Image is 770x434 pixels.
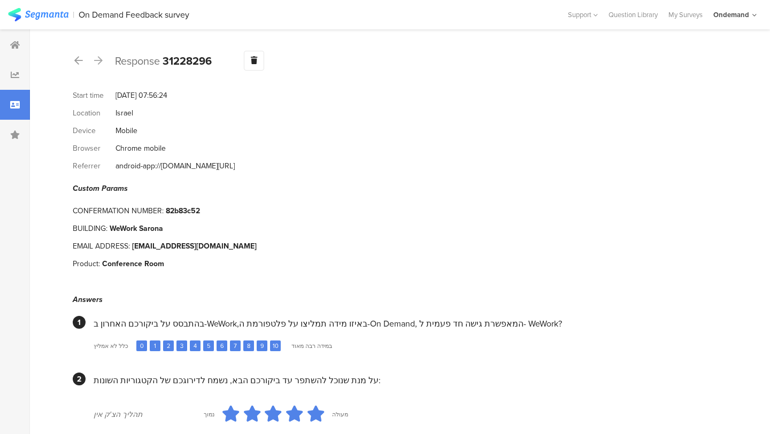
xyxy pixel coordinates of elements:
div: 9 [257,340,267,351]
div: 6 [217,340,227,351]
div: Conference Room [102,258,164,269]
b: 31228296 [163,53,212,69]
div: כלל לא אמליץ [94,342,128,350]
div: [DATE] 07:56:24 [115,90,167,101]
div: Product: [73,258,102,269]
div: 1 [150,340,160,351]
div: 2 [163,340,174,351]
div: [EMAIL_ADDRESS][DOMAIN_NAME] [132,241,257,252]
div: Referrer [73,160,115,172]
div: בהתבסס על ביקורכם האחרון ב-WeWork,באיזו מידה תמליצו על פלטפורמת ה-On Demand, המאפשרת גישה חד פעמי... [94,317,719,330]
div: 2 [73,373,86,385]
div: Mobile [115,125,137,136]
div: 7 [230,340,241,351]
div: Start time [73,90,115,101]
img: segmanta logo [8,8,68,21]
div: WeWork Sarona [110,223,163,234]
div: 5 [203,340,214,351]
a: My Surveys [663,10,708,20]
div: On Demand Feedback survey [79,10,189,20]
div: במידה רבה מאוד [291,342,332,350]
div: Answers [73,294,719,305]
div: Ondemand [713,10,749,20]
div: EMAIL ADDRESS: [73,241,132,252]
div: 0 [136,340,147,351]
div: 4 [190,340,201,351]
div: 8 [243,340,254,351]
div: Israel [115,107,133,119]
div: 1 [73,316,86,329]
div: 3 [176,340,187,351]
div: על מנת שנוכל להשתפר עד ביקורכם הבא, נשמח לדירוגכם של הקטגוריות השונות: [94,374,719,386]
div: Chrome mobile [115,143,166,154]
div: מעולה [332,410,348,418]
div: Location [73,107,115,119]
div: 10 [270,340,281,351]
div: נמוך [204,410,214,418]
div: CONFERMATION NUMBER: [73,205,166,216]
div: Device [73,125,115,136]
div: Browser [73,143,115,154]
div: Custom Params [73,183,719,194]
div: תהליך הצ'ק אין [94,409,204,420]
div: Support [568,6,598,23]
div: | [73,9,74,21]
span: Response [115,53,160,69]
div: android-app://[DOMAIN_NAME][URL] [115,160,235,172]
div: BUILDING: [73,223,110,234]
a: Question Library [603,10,663,20]
div: 82b83c52 [166,205,200,216]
